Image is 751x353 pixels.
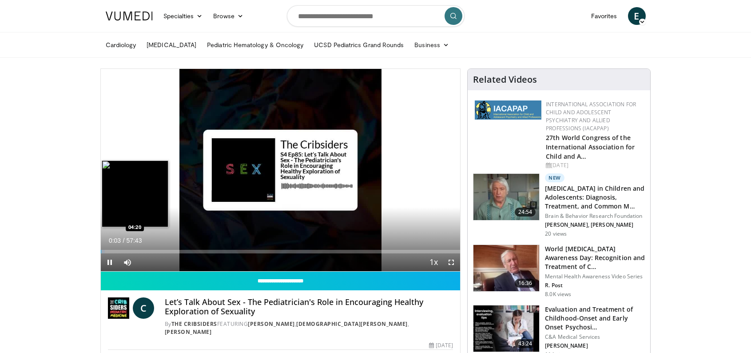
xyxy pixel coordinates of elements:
span: 16:36 [515,279,536,288]
p: Brain & Behavior Research Foundation [545,213,645,220]
img: 9c1ea151-7f89-42e7-b0fb-c17652802da6.150x105_q85_crop-smart_upscale.jpg [473,305,539,352]
p: Mental Health Awareness Video Series [545,273,645,280]
p: [PERSON_NAME] [545,342,645,349]
a: The Cribsiders [171,320,217,328]
button: Pause [101,253,119,271]
div: [DATE] [429,341,453,349]
a: [PERSON_NAME] [165,328,212,336]
img: image.jpeg [102,160,168,227]
a: 24:54 New [MEDICAL_DATA] in Children and Adolescents: Diagnosis, Treatment, and Common M… Brain &... [473,173,645,237]
img: 2a9917ce-aac2-4f82-acde-720e532d7410.png.150x105_q85_autocrop_double_scale_upscale_version-0.2.png [475,100,541,120]
h4: Related Videos [473,74,537,85]
video-js: Video Player [101,69,461,272]
img: The Cribsiders [108,297,129,319]
span: 0:03 [109,237,121,244]
div: [DATE] [546,161,643,169]
p: New [545,173,564,182]
span: / [123,237,125,244]
h3: World [MEDICAL_DATA] Awareness Day: Recognition and Treatment of C… [545,245,645,271]
p: R. Post [545,282,645,289]
a: 27th World Congress of the International Association for Child and A… [546,133,635,160]
input: Search topics, interventions [287,5,465,27]
a: Browse [208,7,249,25]
p: 20 views [545,230,567,237]
a: E [628,7,646,25]
p: [PERSON_NAME], [PERSON_NAME] [545,221,645,229]
p: C&A Medical Services [545,333,645,341]
div: By FEATURING , , [165,320,453,336]
a: [DEMOGRAPHIC_DATA][PERSON_NAME] [296,320,408,328]
a: Cardiology [100,36,142,54]
span: 24:54 [515,208,536,217]
a: [PERSON_NAME] [248,320,295,328]
h4: Let’s Talk About Sex - The Pediatrician's Role in Encouraging Healthy Exploration of Sexuality [165,297,453,317]
img: dad9b3bb-f8af-4dab-abc0-c3e0a61b252e.150x105_q85_crop-smart_upscale.jpg [473,245,539,291]
span: 43:24 [515,339,536,348]
a: Favorites [586,7,623,25]
a: Pediatric Hematology & Oncology [202,36,309,54]
span: 57:43 [126,237,142,244]
a: [MEDICAL_DATA] [141,36,202,54]
button: Fullscreen [442,253,460,271]
a: UCSD Pediatrics Grand Rounds [309,36,409,54]
a: Business [409,36,454,54]
a: C [133,297,154,319]
img: VuMedi Logo [106,12,153,20]
a: International Association for Child and Adolescent Psychiatry and Allied Professions (IACAPAP) [546,100,636,132]
img: 5b8011c7-1005-4e73-bd4d-717c320f5860.150x105_q85_crop-smart_upscale.jpg [473,174,539,220]
h3: Evaluation and Treatment of Childhood-Onset and Early Onset Psychosi… [545,305,645,332]
p: 8.0K views [545,291,571,298]
button: Mute [119,253,136,271]
div: Progress Bar [101,250,461,253]
h3: [MEDICAL_DATA] in Children and Adolescents: Diagnosis, Treatment, and Common M… [545,184,645,211]
button: Playback Rate [425,253,442,271]
a: Specialties [158,7,208,25]
a: 16:36 World [MEDICAL_DATA] Awareness Day: Recognition and Treatment of C… Mental Health Awareness... [473,245,645,298]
